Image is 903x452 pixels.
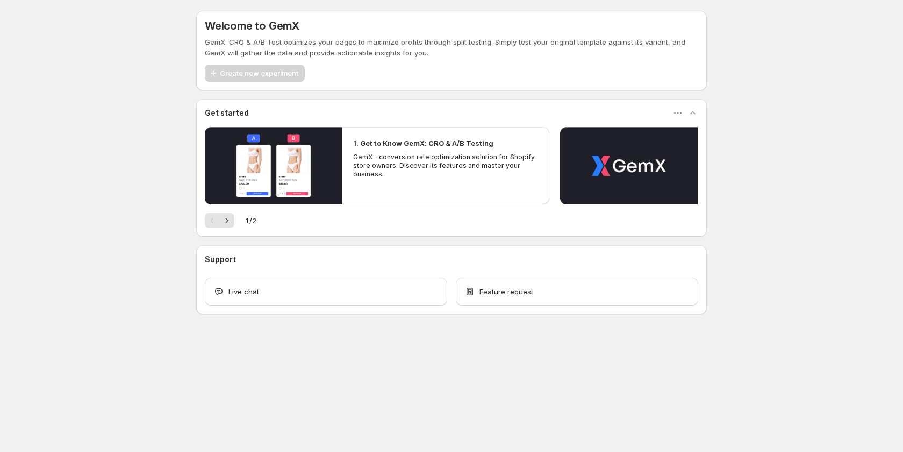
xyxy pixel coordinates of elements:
button: Next [219,213,234,228]
p: GemX - conversion rate optimization solution for Shopify store owners. Discover its features and ... [353,153,538,179]
nav: Pagination [205,213,234,228]
button: Play video [205,127,342,204]
span: Feature request [479,286,533,297]
h5: Welcome to GemX [205,19,299,32]
span: 1 / 2 [245,215,256,226]
p: GemX: CRO & A/B Test optimizes your pages to maximize profits through split testing. Simply test ... [205,37,698,58]
h3: Support [205,254,236,265]
h3: Get started [205,108,249,118]
h2: 1. Get to Know GemX: CRO & A/B Testing [353,138,493,149]
button: Play video [560,127,698,204]
span: Live chat [228,286,259,297]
